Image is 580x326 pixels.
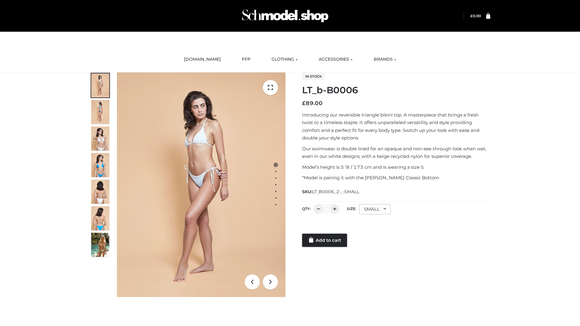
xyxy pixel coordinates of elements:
[91,126,109,151] img: ArielClassicBikiniTop_CloudNine_AzureSky_OW114ECO_3-scaled.jpg
[91,206,109,230] img: ArielClassicBikiniTop_CloudNine_AzureSky_OW114ECO_8-scaled.jpg
[312,189,359,194] span: LT_B0006_2-_-SMALL
[470,14,481,18] a: £0.00
[91,73,109,97] img: ArielClassicBikiniTop_CloudNine_AzureSky_OW114ECO_1-scaled.jpg
[302,100,323,107] bdi: 89.00
[91,233,109,257] img: Arieltop_CloudNine_AzureSky2.jpg
[302,85,490,96] h1: LT_b-B0006
[91,180,109,204] img: ArielClassicBikiniTop_CloudNine_AzureSky_OW114ECO_7-scaled.jpg
[302,163,490,171] p: Model’s height is 5 ‘8 / 173 cm and is wearing a size S.
[237,53,255,66] a: FFP
[302,145,490,160] p: Our swimwear is double lined for an opaque and non-see-through look when wet, even in our white d...
[302,234,347,247] a: Add to cart
[302,111,490,142] p: Introducing our reversible triangle bikini top. A masterpiece that brings a fresh twist to a time...
[302,206,311,211] label: QTY:
[91,100,109,124] img: ArielClassicBikiniTop_CloudNine_AzureSky_OW114ECO_2-scaled.jpg
[302,188,360,195] span: SKU:
[302,73,325,80] span: In stock
[302,100,306,107] span: £
[117,72,285,297] img: ArielClassicBikiniTop_CloudNine_AzureSky_OW114ECO_1
[359,204,391,214] div: SMALL
[470,14,473,18] span: £
[267,53,302,66] a: CLOTHING
[470,14,481,18] bdi: 0.00
[240,4,330,28] img: Schmodel Admin 964
[179,53,225,66] a: [DOMAIN_NAME]
[302,174,490,182] p: *Model is pairing it with the [PERSON_NAME] Classic Bottom
[347,206,356,211] label: Size:
[314,53,357,66] a: ACCESSORIES
[91,153,109,177] img: ArielClassicBikiniTop_CloudNine_AzureSky_OW114ECO_4-scaled.jpg
[369,53,401,66] a: BRANDS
